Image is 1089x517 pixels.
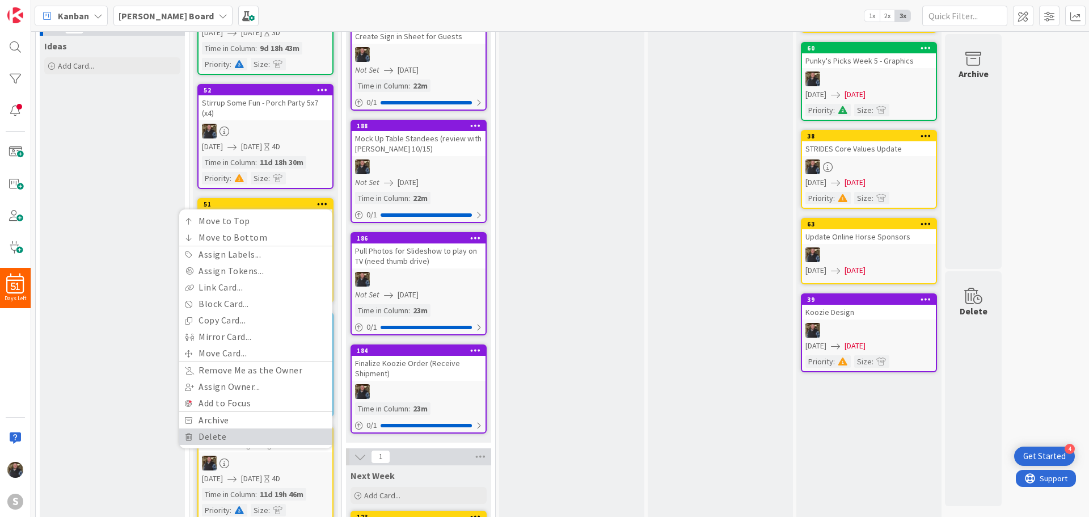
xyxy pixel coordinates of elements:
[805,247,820,262] img: CC
[352,29,486,44] div: Create Sign in Sheet for Guests
[202,124,217,138] img: CC
[24,2,52,15] span: Support
[854,104,872,116] div: Size
[845,89,866,100] span: [DATE]
[352,233,486,268] div: 186Pull Photos for Slideshow to play on TV (need thumb drive)
[352,272,486,287] div: CC
[802,43,936,68] div: 60Punky's Picks Week 5 - Graphics
[845,264,866,276] span: [DATE]
[272,141,280,153] div: 4D
[408,304,410,317] span: :
[352,346,486,356] div: 184
[257,42,302,54] div: 9d 18h 43m
[119,10,214,22] b: [PERSON_NAME] Board
[352,131,486,156] div: Mock Up Table Standees (review with [PERSON_NAME] 10/15)
[251,58,268,70] div: Size
[357,347,486,355] div: 184
[179,345,332,362] a: Move Card...
[802,295,936,305] div: 39
[179,312,332,329] a: Copy Card...
[802,229,936,244] div: Update Online Horse Sponsors
[355,402,408,415] div: Time in Column
[398,64,419,76] span: [DATE]
[272,27,280,39] div: 3D
[352,233,486,243] div: 186
[352,159,486,174] div: CC
[230,58,231,70] span: :
[199,85,332,120] div: 52Stirrup Some Fun - Porch Party 5x7 (x4)
[230,504,231,516] span: :
[355,79,408,92] div: Time in Column
[11,283,20,291] span: 51
[202,42,255,54] div: Time in Column
[355,304,408,317] div: Time in Column
[872,104,873,116] span: :
[179,246,332,263] a: Assign Labels...
[268,58,270,70] span: :
[1065,444,1075,454] div: 4
[805,192,833,204] div: Priority
[179,279,332,296] a: Link Card...
[351,470,395,481] span: Next Week
[179,428,332,445] a: Delete
[366,321,377,333] span: 0 / 1
[398,176,419,188] span: [DATE]
[364,490,400,501] span: Add Card...
[255,488,257,501] span: :
[199,124,332,138] div: CC
[802,247,936,262] div: CC
[895,10,910,22] span: 3x
[959,67,989,81] div: Archive
[355,47,370,62] img: CC
[352,243,486,268] div: Pull Photos for Slideshow to play on TV (need thumb drive)
[807,44,936,52] div: 60
[833,192,835,204] span: :
[352,418,486,432] div: 0/1
[7,494,23,510] div: S
[802,43,936,53] div: 60
[805,72,820,86] img: CC
[352,384,486,399] div: CC
[355,65,379,75] i: Not Set
[179,213,332,229] a: Move to Top
[802,305,936,320] div: Koozie Design
[802,219,936,229] div: 63
[805,89,826,100] span: [DATE]
[199,456,332,470] div: CC
[833,355,835,368] span: :
[845,340,866,352] span: [DATE]
[802,131,936,156] div: 38STRIDES Core Values Update
[366,96,377,108] span: 0 / 1
[255,42,257,54] span: :
[864,10,880,22] span: 1x
[251,172,268,184] div: Size
[802,323,936,338] div: CC
[199,95,332,120] div: Stirrup Some Fun - Porch Party 5x7 (x4)
[833,104,835,116] span: :
[251,504,268,516] div: Size
[355,289,379,300] i: Not Set
[805,159,820,174] img: CC
[257,488,306,501] div: 11d 19h 46m
[204,200,332,208] div: 51
[179,263,332,279] a: Assign Tokens...
[179,379,332,395] a: Assign Owner...
[357,234,486,242] div: 186
[805,340,826,352] span: [DATE]
[44,40,67,52] span: Ideas
[199,199,332,209] div: 51Move to TopMove to BottomAssign Labels...Assign Tokens...Link Card...Block Card...Copy Card...M...
[854,192,872,204] div: Size
[802,219,936,244] div: 63Update Online Horse Sponsors
[352,121,486,156] div: 188Mock Up Table Standees (review with [PERSON_NAME] 10/15)
[398,289,419,301] span: [DATE]
[179,395,332,411] a: Add to Focus
[802,141,936,156] div: STRIDES Core Values Update
[922,6,1007,26] input: Quick Filter...
[202,27,223,39] span: [DATE]
[357,122,486,130] div: 188
[805,355,833,368] div: Priority
[199,199,332,234] div: 51Move to TopMove to BottomAssign Labels...Assign Tokens...Link Card...Block Card...Copy Card...M...
[179,362,332,379] a: Remove Me as the Owner
[199,85,332,95] div: 52
[202,504,230,516] div: Priority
